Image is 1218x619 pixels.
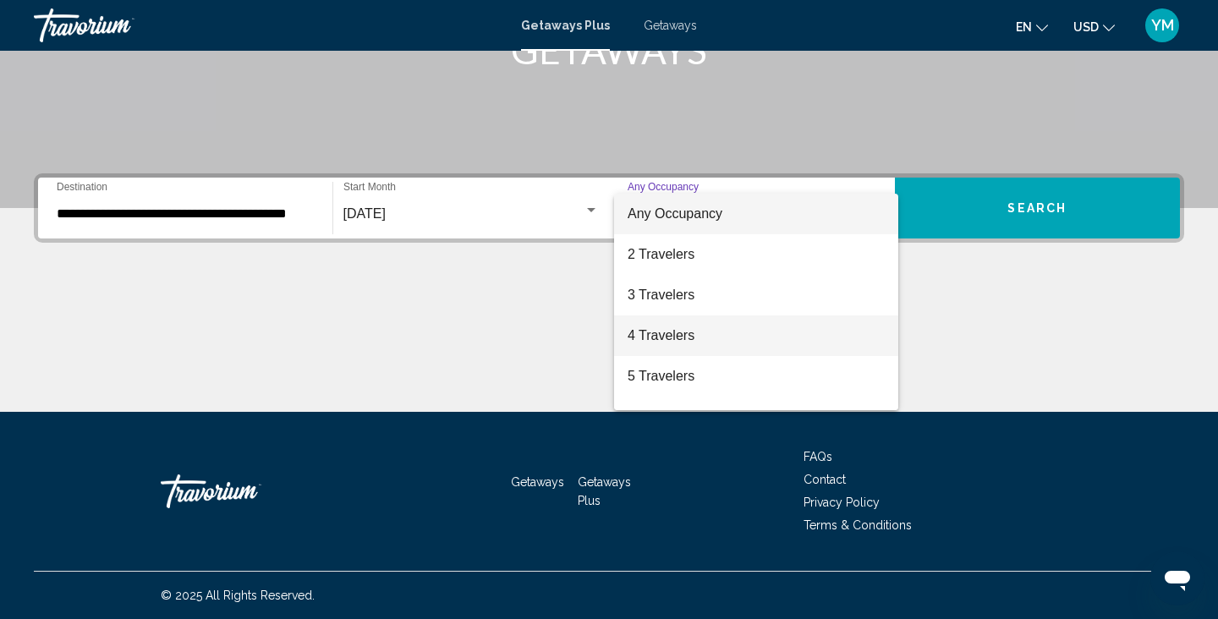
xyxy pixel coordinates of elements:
[1150,551,1204,605] iframe: Button to launch messaging window
[628,315,885,356] span: 4 Travelers
[628,356,885,397] span: 5 Travelers
[628,206,722,221] span: Any Occupancy
[628,234,885,275] span: 2 Travelers
[628,397,885,437] span: 6 Travelers
[628,275,885,315] span: 3 Travelers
